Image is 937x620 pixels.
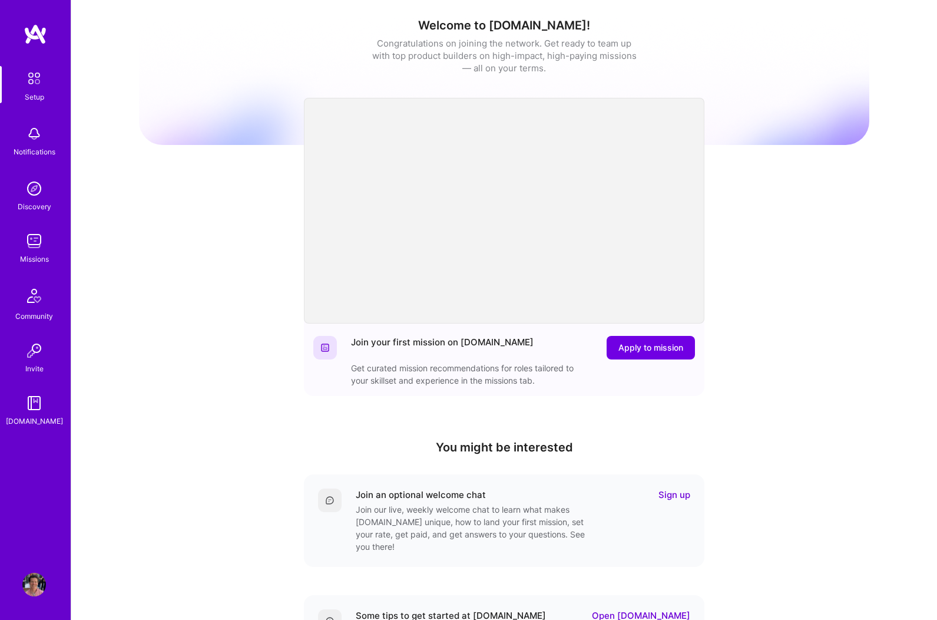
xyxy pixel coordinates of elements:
span: Apply to mission [618,342,683,354]
div: Community [15,310,53,322]
img: teamwork [22,229,46,253]
h1: Welcome to [DOMAIN_NAME]! [139,18,869,32]
img: Website [320,343,330,352]
div: Join an optional welcome chat [356,489,486,501]
a: Sign up [658,489,690,501]
div: Invite [25,362,44,375]
div: Notifications [14,146,55,158]
h4: You might be interested [304,440,704,454]
img: bell [22,122,46,146]
div: Congratulations on joining the network. Get ready to team up with top product builders on high-im... [372,37,637,74]
iframe: video [304,98,704,324]
img: User Avatar [22,573,46,596]
img: guide book [22,391,46,415]
div: Missions [20,253,49,265]
a: User Avatar [19,573,49,596]
div: Join our live, weekly welcome chat to learn what makes [DOMAIN_NAME] unique, how to land your fir... [356,503,591,553]
img: Comment [325,496,335,505]
img: Community [20,282,48,310]
img: Invite [22,339,46,362]
img: discovery [22,177,46,200]
img: logo [24,24,47,45]
div: Discovery [18,200,51,213]
img: setup [22,66,47,91]
div: Get curated mission recommendations for roles tailored to your skillset and experience in the mis... [351,362,587,387]
div: Join your first mission on [DOMAIN_NAME] [351,336,534,360]
button: Apply to mission [607,336,695,360]
div: [DOMAIN_NAME] [6,415,63,427]
div: Setup [25,91,44,103]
